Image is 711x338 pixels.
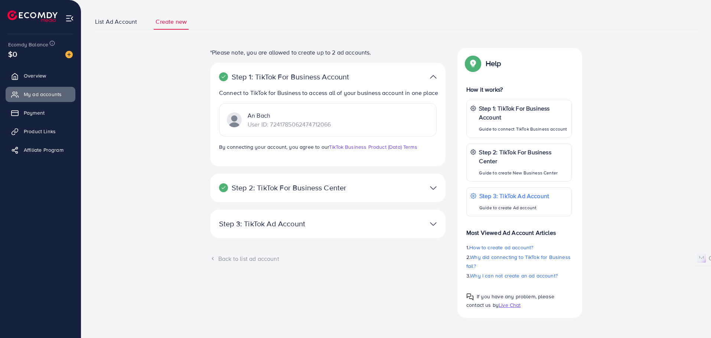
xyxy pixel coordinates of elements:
span: Live Chat [499,301,521,309]
span: List Ad Account [95,17,137,26]
span: Payment [24,109,45,117]
span: If you have any problem, please contact us by [466,293,554,309]
img: TikTok partner [227,112,242,127]
img: TikTok partner [430,72,437,82]
iframe: Chat [679,305,705,332]
p: Help [486,59,501,68]
img: image [65,51,73,58]
span: Ecomdy Balance [8,41,48,48]
p: User ID: 7241785062474712066 [248,120,331,129]
span: Overview [24,72,46,79]
span: $0 [8,49,17,59]
p: Step 3: TikTok Ad Account [479,191,549,200]
p: Guide to create New Business Center [479,168,568,177]
p: Step 2: TikTok For Business Center [219,183,360,192]
span: Why did connecting to TikTok for Business fail? [466,253,571,270]
p: Guide to create Ad account [479,203,549,212]
span: How to create ad account? [469,244,533,251]
a: Affiliate Program [6,142,75,157]
a: Payment [6,105,75,120]
a: My ad accounts [6,87,75,102]
a: Product Links [6,124,75,139]
p: Connect to TikTok for Business to access all of your business account in one place [219,88,440,97]
p: An Bach [248,111,331,120]
img: logo [7,10,58,22]
span: Product Links [24,128,56,135]
span: My ad accounts [24,91,62,98]
p: *Please note, you are allowed to create up to 2 ad accounts. [210,48,446,57]
div: Back to list ad account [210,255,446,263]
p: Step 1: TikTok For Business Account [479,104,568,122]
img: Popup guide [466,57,480,70]
img: TikTok partner [430,219,437,229]
span: Why I can not create an ad account? [470,272,558,279]
p: Most Viewed Ad Account Articles [466,222,572,237]
p: Guide to connect TikTok Business account [479,125,568,134]
img: menu [65,14,74,23]
span: Affiliate Program [24,146,63,154]
img: TikTok partner [430,183,437,193]
img: Popup guide [466,293,474,301]
p: Step 1: TikTok For Business Account [219,72,360,81]
p: Step 3: TikTok Ad Account [219,219,360,228]
p: 2. [466,253,572,270]
p: By connecting your account, you agree to our [219,142,437,151]
p: 1. [466,243,572,252]
a: TikTok Business Product (Data) Terms [329,143,417,151]
p: Step 2: TikTok For Business Center [479,148,568,165]
a: Overview [6,68,75,83]
span: Create new [156,17,187,26]
p: How it works? [466,85,572,94]
p: 3. [466,271,572,280]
